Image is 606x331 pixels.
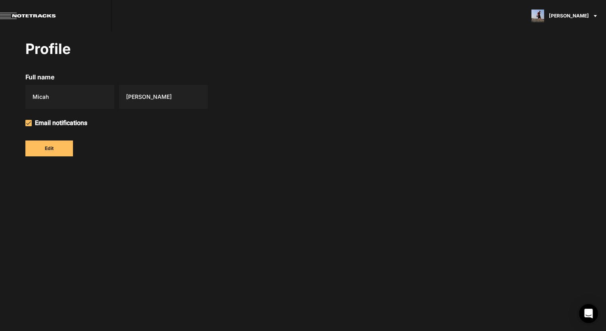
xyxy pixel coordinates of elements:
[35,118,87,128] span: Email notifications
[25,140,73,156] button: Edit
[25,85,114,109] input: First name
[25,72,55,82] label: Full name
[549,12,589,19] span: [PERSON_NAME]
[119,85,208,109] input: Last name
[531,10,544,22] img: ACg8ocJ5zrP0c3SJl5dKscm-Goe6koz8A9fWD7dpguHuX8DX5VIxymM=s96-c
[579,304,598,323] div: Open Intercom Messenger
